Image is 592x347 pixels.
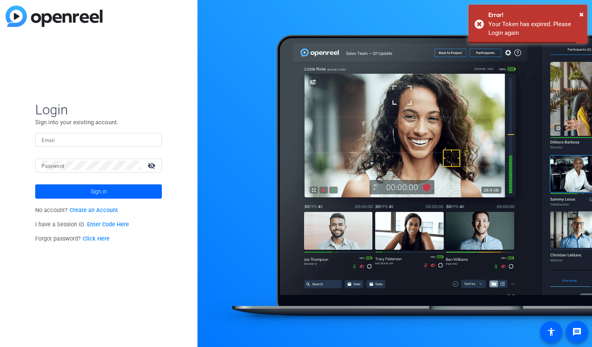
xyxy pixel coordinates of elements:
[42,135,156,144] input: Enter Email Address
[35,118,162,127] p: Sign into your existing account.
[143,160,162,171] mat-icon: visibility_off
[35,101,162,118] span: Login
[6,6,102,27] img: blue-gradient.svg
[70,207,118,214] a: Create an Account
[35,235,110,242] span: Forgot password?
[579,9,584,19] span: ×
[35,221,129,228] span: I have a Session ID.
[488,20,581,38] div: Your Token has expired. Please Login again
[91,182,107,201] span: Sign in
[42,163,64,169] mat-label: Password
[572,327,582,337] mat-icon: message
[87,221,129,228] a: Enter Code Here
[83,235,110,242] a: Click Here
[42,138,55,143] mat-label: Email
[579,8,584,20] button: Close
[546,327,556,337] mat-icon: accessibility
[35,184,162,199] button: Sign in
[488,11,581,20] div: Error!
[35,207,118,214] span: No account?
